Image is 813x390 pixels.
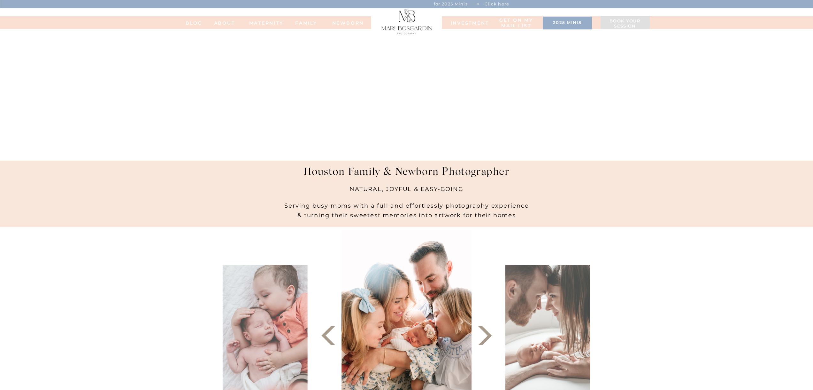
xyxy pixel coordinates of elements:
h2: NATURAL, JOYFUL & EASY-GOING [321,184,492,198]
a: FAMILy [294,20,319,25]
h2: Serving busy moms with a full and effortlessly photography experience & turning their sweetest me... [276,191,538,227]
a: BLOG [181,20,207,25]
a: INVESTMENT [451,20,483,25]
a: MATERNITY [249,20,275,25]
a: NEWBORN [330,20,366,25]
h1: Houston Family & Newborn Photographer [283,166,531,184]
a: Book your session [604,19,647,29]
a: ABOUT [207,20,242,25]
a: 2025 minis [546,20,589,27]
a: Get on my MAIL list [498,18,534,29]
